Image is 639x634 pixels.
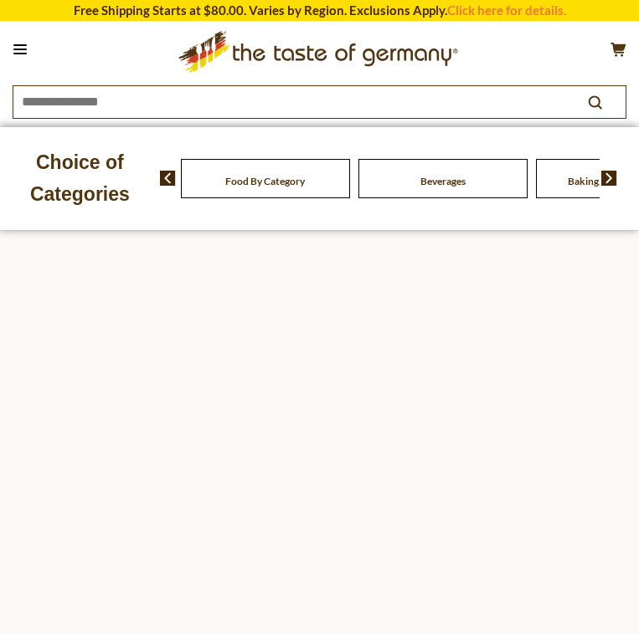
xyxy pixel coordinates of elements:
a: Beverages [420,175,466,187]
img: previous arrow [160,171,176,186]
a: Click here for details. [447,3,566,18]
img: next arrow [601,171,617,186]
a: Food By Category [225,175,305,187]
